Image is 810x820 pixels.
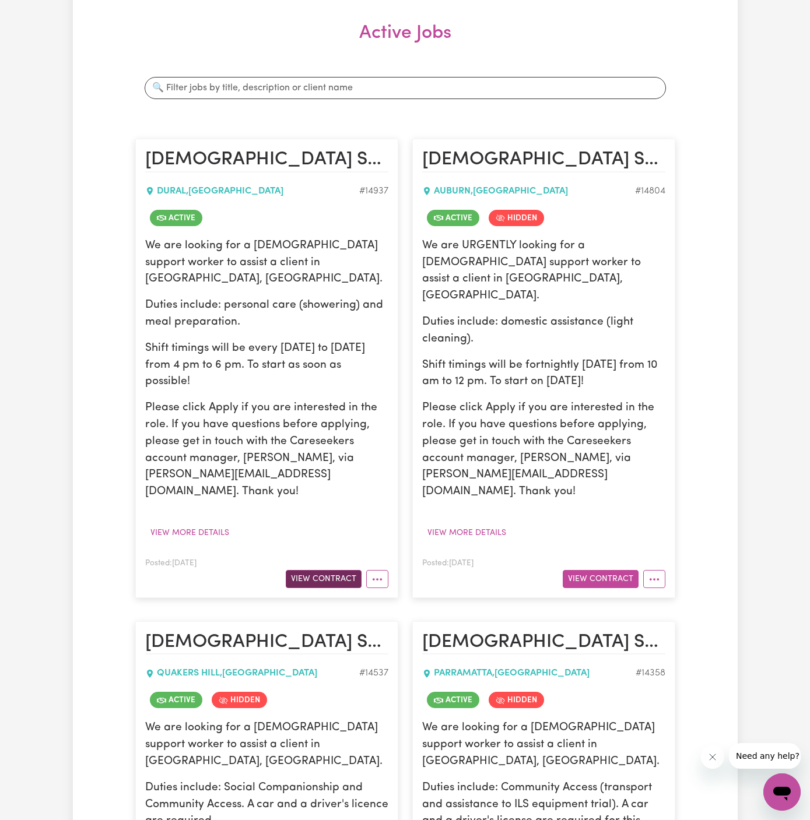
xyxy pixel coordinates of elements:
[422,357,665,391] p: Shift timings will be fortnightly [DATE] from 10 am to 12 pm. To start on [DATE]!
[489,210,544,226] span: Job is hidden
[145,400,388,501] p: Please click Apply if you are interested in the role. If you have questions before applying, plea...
[145,77,666,99] input: 🔍 Filter jobs by title, description or client name
[145,666,359,680] div: QUAKERS HILL , [GEOGRAPHIC_DATA]
[701,745,724,769] iframe: Close message
[422,720,665,770] p: We are looking for a [DEMOGRAPHIC_DATA] support worker to assist a client in [GEOGRAPHIC_DATA], [...
[763,773,801,811] iframe: Button to launch messaging window
[422,149,665,172] h2: Female Support Worker Needed Fortnight Wednesday In Auburn, NSW
[150,210,202,226] span: Job is active
[366,570,388,588] button: More options
[359,666,388,680] div: Job ID #14537
[635,184,665,198] div: Job ID #14804
[422,314,665,348] p: Duties include: domestic assistance (light cleaning).
[145,149,388,172] h2: Female Support Worker Needed In Dural, NSW
[145,297,388,331] p: Duties include: personal care (showering) and meal preparation.
[145,524,234,542] button: View more details
[145,720,388,770] p: We are looking for a [DEMOGRAPHIC_DATA] support worker to assist a client in [GEOGRAPHIC_DATA], [...
[145,631,388,654] h2: Female Support Worker Needed Fortnight Saturday In Quakers Hill, NSW
[359,184,388,198] div: Job ID #14937
[563,570,639,588] button: View Contract
[145,238,388,288] p: We are looking for a [DEMOGRAPHIC_DATA] support worker to assist a client in [GEOGRAPHIC_DATA], [...
[422,631,665,654] h2: Female Suport Worker Needed ONE OFF On Friday, 23/05 In Parramatta, NSW
[422,184,635,198] div: AUBURN , [GEOGRAPHIC_DATA]
[145,184,359,198] div: DURAL , [GEOGRAPHIC_DATA]
[422,666,636,680] div: PARRAMATTA , [GEOGRAPHIC_DATA]
[145,559,197,567] span: Posted: [DATE]
[286,570,362,588] button: View Contract
[427,210,479,226] span: Job is active
[212,692,267,708] span: Job is hidden
[422,400,665,501] p: Please click Apply if you are interested in the role. If you have questions before applying, plea...
[636,666,665,680] div: Job ID #14358
[145,340,388,390] p: Shift timings will be every [DATE] to [DATE] from 4 pm to 6 pm. To start as soon as possible!
[422,559,474,567] span: Posted: [DATE]
[422,238,665,305] p: We are URGENTLY looking for a [DEMOGRAPHIC_DATA] support worker to assist a client in [GEOGRAPHIC...
[643,570,665,588] button: More options
[422,524,511,542] button: View more details
[729,743,801,769] iframe: Message from company
[150,692,202,708] span: Job is active
[489,692,544,708] span: Job is hidden
[427,692,479,708] span: Job is active
[135,22,675,63] h2: Active Jobs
